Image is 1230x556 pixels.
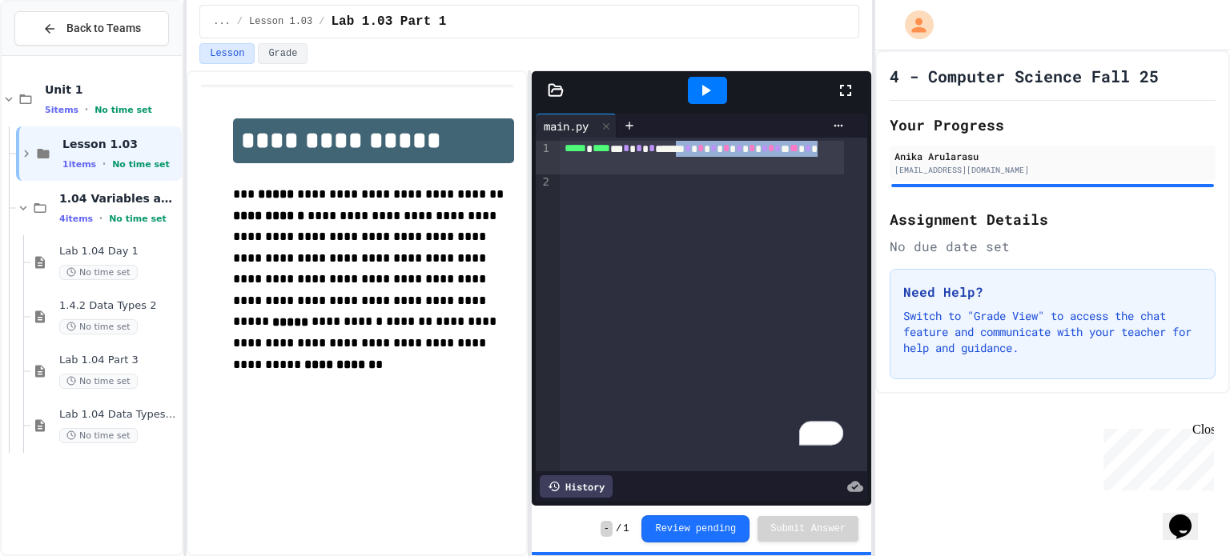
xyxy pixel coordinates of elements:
div: My Account [888,6,938,43]
h1: 4 - Computer Science Fall 25 [890,65,1159,87]
span: No time set [112,159,170,170]
button: Submit Answer [758,516,858,542]
iframe: chat widget [1097,422,1214,490]
span: Lab 1.04 Data Types Part 4 [59,408,179,422]
button: Back to Teams [14,11,169,46]
span: 1 items [62,159,96,170]
span: Submit Answer [770,522,846,535]
span: Back to Teams [66,20,141,37]
div: 1 [536,141,552,174]
div: main.py [536,114,617,138]
span: Lesson 1.03 [62,137,179,151]
p: Switch to "Grade View" to access the chat feature and communicate with your teacher for help and ... [903,308,1202,356]
span: No time set [59,319,138,334]
span: No time set [59,428,138,443]
div: Anika Arularasu [894,149,1211,163]
span: 1 [623,522,629,535]
div: History [540,475,613,498]
h3: Need Help? [903,282,1202,302]
span: Lab 1.04 Day 1 [59,245,179,258]
iframe: chat widget [1163,492,1214,540]
span: 1.04 Variables and User Input [59,191,179,206]
div: To enrich screen reader interactions, please activate Accessibility in Grammarly extension settings [560,138,866,471]
span: No time set [59,374,138,389]
span: Lab 1.04 Part 3 [59,354,179,367]
div: No due date set [890,237,1216,256]
div: [EMAIL_ADDRESS][DOMAIN_NAME] [894,164,1211,176]
button: Grade [258,43,307,64]
h2: Assignment Details [890,208,1216,230]
span: No time set [109,214,167,224]
span: • [99,212,102,225]
span: Unit 1 [45,82,179,97]
span: No time set [94,105,152,115]
span: • [102,158,106,170]
div: main.py [536,118,597,134]
span: - [601,521,613,537]
div: Chat with us now!Close [6,6,111,102]
span: No time set [59,265,138,280]
h2: Your Progress [890,114,1216,136]
span: / [237,15,243,28]
button: Review pending [641,515,750,542]
div: 2 [536,174,552,190]
span: 4 items [59,214,93,224]
span: ... [213,15,231,28]
span: 1.4.2 Data Types 2 [59,299,179,313]
span: Lesson 1.03 [249,15,312,28]
span: 5 items [45,105,78,115]
span: / [616,522,621,535]
span: / [319,15,324,28]
button: Lesson [199,43,255,64]
span: • [85,103,88,116]
span: Lab 1.03 Part 1 [331,12,446,31]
